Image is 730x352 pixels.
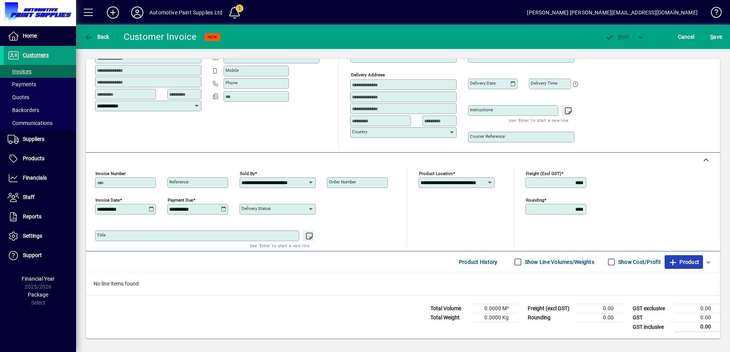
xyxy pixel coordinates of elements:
[526,197,544,203] mat-label: Rounding
[124,31,197,43] div: Customer Invoice
[82,30,111,44] button: Back
[705,2,720,26] a: Knowledge Base
[4,227,76,246] a: Settings
[531,81,557,86] mat-label: Delivery time
[456,255,501,269] button: Product History
[710,31,722,43] span: ave
[4,27,76,46] a: Home
[617,258,661,266] label: Show Cost/Profit
[23,33,37,39] span: Home
[97,232,106,238] mat-label: Title
[676,30,697,44] button: Cancel
[470,81,496,86] mat-label: Delivery date
[28,292,48,298] span: Package
[8,120,52,126] span: Communications
[601,30,633,44] button: Post
[470,134,505,139] mat-label: Courier Reference
[23,52,49,58] span: Customers
[4,117,76,129] a: Communications
[4,169,76,188] a: Financials
[169,179,189,185] mat-label: Reference
[4,78,76,91] a: Payments
[472,304,518,313] td: 0.0000 M³
[708,30,724,44] button: Save
[678,31,695,43] span: Cancel
[95,171,126,176] mat-label: Invoice number
[23,233,42,239] span: Settings
[472,313,518,322] td: 0.0000 Kg
[23,175,47,181] span: Financials
[629,304,674,313] td: GST exclusive
[23,155,44,161] span: Products
[23,136,44,142] span: Suppliers
[4,246,76,265] a: Support
[629,313,674,322] td: GST
[4,91,76,104] a: Quotes
[524,304,577,313] td: Freight (excl GST)
[8,81,36,87] span: Payments
[668,256,699,268] span: Product
[95,197,120,203] mat-label: Invoice date
[84,34,109,40] span: Back
[419,171,453,176] mat-label: Product location
[352,129,367,134] mat-label: Country
[23,213,41,219] span: Reports
[577,313,623,322] td: 0.00
[225,80,238,85] mat-label: Phone
[427,304,472,313] td: Total Volume
[4,65,76,78] a: Invoices
[526,171,561,176] mat-label: Freight (excl GST)
[4,188,76,207] a: Staff
[8,94,29,100] span: Quotes
[605,34,630,40] span: ost
[23,194,35,200] span: Staff
[674,322,720,332] td: 0.00
[4,207,76,226] a: Reports
[577,304,623,313] td: 0.00
[22,276,55,282] span: Financial Year
[241,206,271,211] mat-label: Delivery status
[240,171,255,176] mat-label: Sold by
[665,255,703,269] button: Product
[523,258,594,266] label: Show Line Volumes/Weights
[101,6,125,19] button: Add
[4,149,76,168] a: Products
[86,272,720,295] div: No line items found
[8,68,32,74] span: Invoices
[225,68,239,73] mat-label: Mobile
[4,130,76,149] a: Suppliers
[4,104,76,117] a: Backorders
[674,304,720,313] td: 0.00
[125,6,149,19] button: Profile
[527,6,698,19] div: [PERSON_NAME] [PERSON_NAME][EMAIL_ADDRESS][DOMAIN_NAME]
[427,313,472,322] td: Total Weight
[710,34,713,40] span: S
[459,256,498,268] span: Product History
[76,30,118,44] app-page-header-button: Back
[168,197,193,203] mat-label: Payment due
[674,313,720,322] td: 0.00
[470,107,493,112] mat-label: Instructions
[524,313,577,322] td: Rounding
[149,6,222,19] div: Automotive Paint Supplies Ltd
[8,107,39,113] span: Backorders
[208,35,217,39] span: NEW
[509,116,568,125] mat-hint: Use 'Enter' to start a new line
[250,241,309,250] mat-hint: Use 'Enter' to start a new line
[23,252,42,258] span: Support
[329,179,356,185] mat-label: Order number
[629,322,674,332] td: GST inclusive
[618,34,622,40] span: P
